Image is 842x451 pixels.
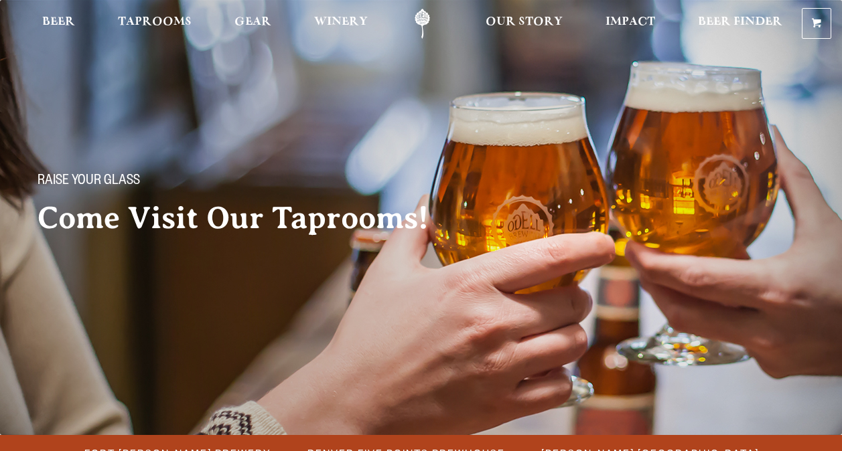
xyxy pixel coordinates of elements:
[109,9,200,39] a: Taprooms
[397,9,447,39] a: Odell Home
[477,9,571,39] a: Our Story
[486,17,563,27] span: Our Story
[38,173,140,191] span: Raise your glass
[226,9,280,39] a: Gear
[42,17,75,27] span: Beer
[234,17,271,27] span: Gear
[305,9,376,39] a: Winery
[606,17,655,27] span: Impact
[597,9,664,39] a: Impact
[689,9,791,39] a: Beer Finder
[33,9,84,39] a: Beer
[698,17,782,27] span: Beer Finder
[314,17,368,27] span: Winery
[38,201,455,235] h2: Come Visit Our Taprooms!
[118,17,192,27] span: Taprooms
